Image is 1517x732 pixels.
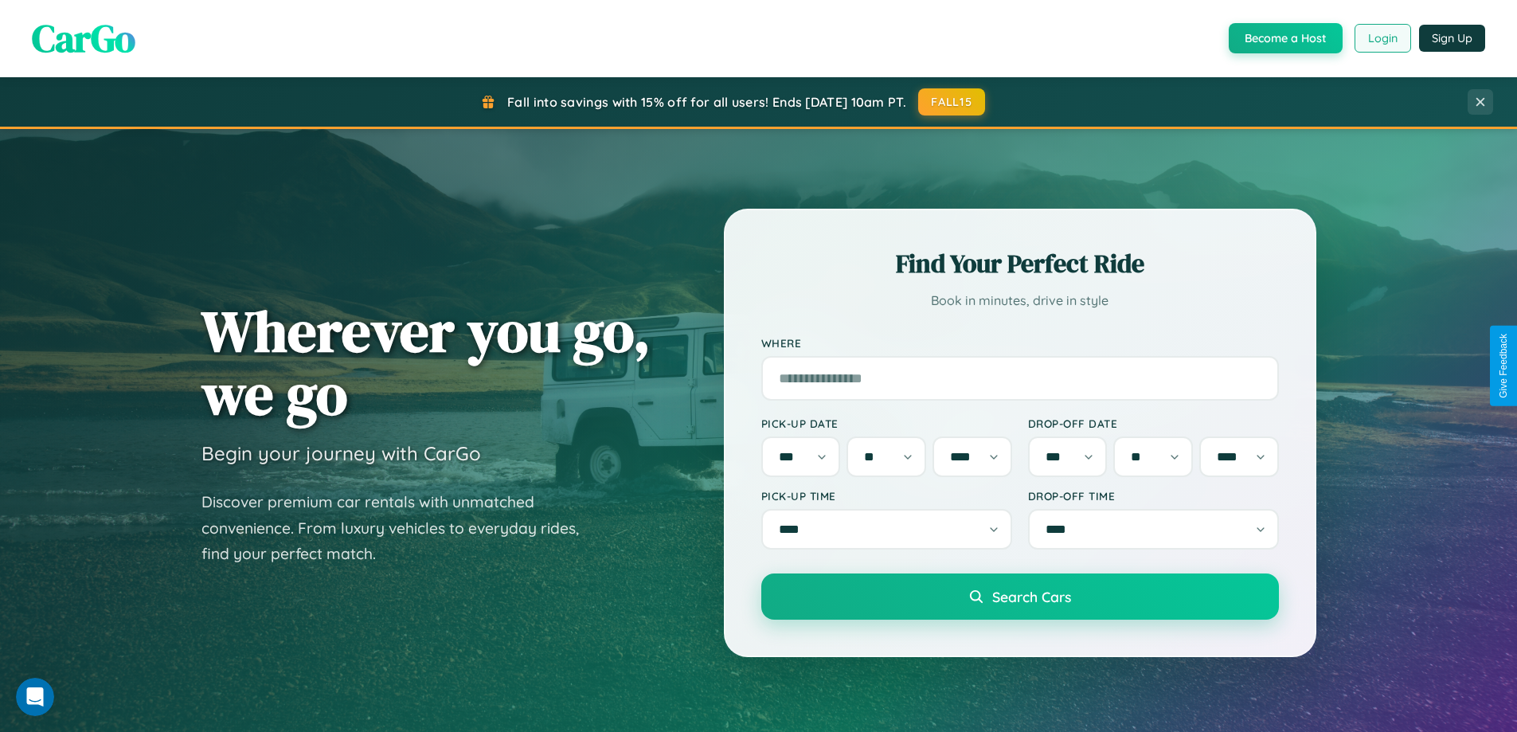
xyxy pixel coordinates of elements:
button: Sign Up [1419,25,1485,52]
label: Drop-off Date [1028,417,1279,430]
div: Give Feedback [1498,334,1509,398]
h1: Wherever you go, we go [201,299,651,425]
label: Pick-up Date [761,417,1012,430]
button: Search Cars [761,573,1279,620]
button: Login [1355,24,1411,53]
span: CarGo [32,12,135,65]
h2: Find Your Perfect Ride [761,246,1279,281]
span: Search Cars [992,588,1071,605]
h3: Begin your journey with CarGo [201,441,481,465]
iframe: Intercom live chat [16,678,54,716]
p: Book in minutes, drive in style [761,289,1279,312]
button: FALL15 [918,88,985,115]
label: Where [761,336,1279,350]
label: Pick-up Time [761,489,1012,503]
p: Discover premium car rentals with unmatched convenience. From luxury vehicles to everyday rides, ... [201,489,600,567]
button: Become a Host [1229,23,1343,53]
span: Fall into savings with 15% off for all users! Ends [DATE] 10am PT. [507,94,906,110]
label: Drop-off Time [1028,489,1279,503]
